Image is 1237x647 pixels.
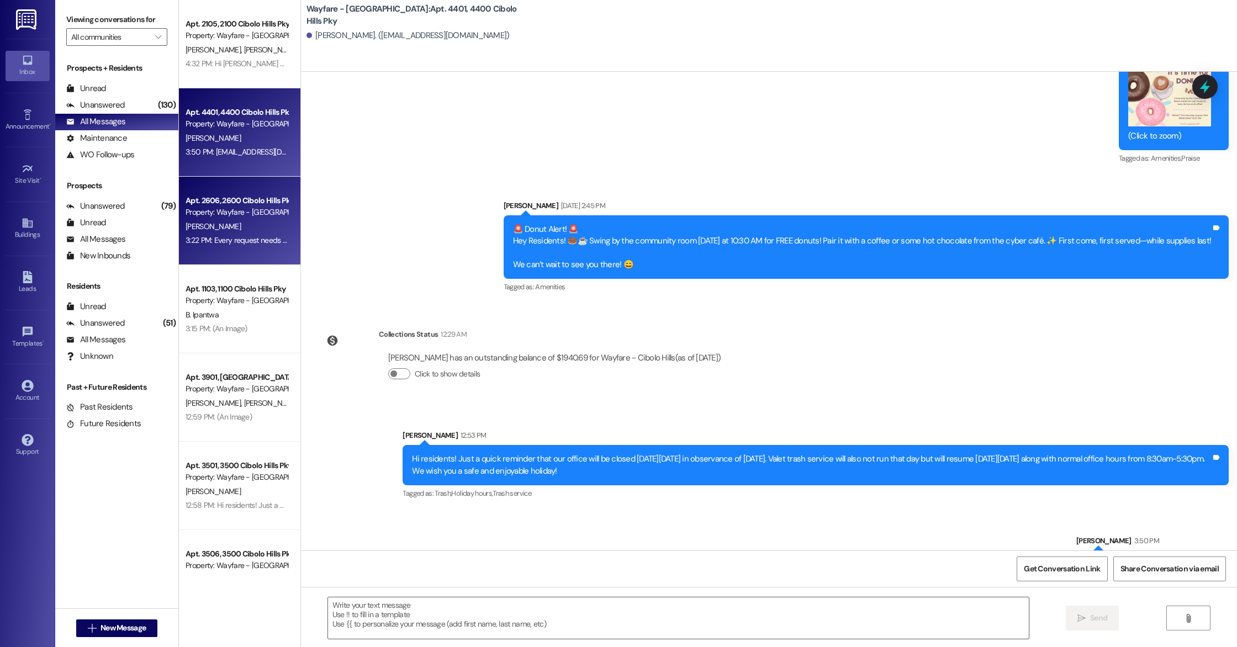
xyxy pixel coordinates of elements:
[1120,563,1219,575] span: Share Conversation via email
[438,328,467,340] div: 12:29 AM
[66,250,130,262] div: New Inbounds
[55,62,178,74] div: Prospects + Residents
[6,376,50,406] a: Account
[186,560,288,571] div: Property: Wayfare - [GEOGRAPHIC_DATA]
[1066,606,1119,630] button: Send
[186,412,252,422] div: 12:59 PM: (An Image)
[16,9,39,30] img: ResiDesk Logo
[186,59,894,68] div: 4:32 PM: Hi [PERSON_NAME] and [PERSON_NAME]! I spoke with [PERSON_NAME] and unfortunately we won'...
[186,310,219,320] span: B. Ipantwa
[403,429,1229,445] div: [PERSON_NAME]
[66,83,106,94] div: Unread
[1119,150,1229,166] div: Tagged as:
[186,283,288,295] div: Apt. 1103, 1100 Cibolo Hills Pky
[1113,556,1226,581] button: Share Conversation via email
[66,301,106,312] div: Unread
[55,280,178,292] div: Residents
[186,372,288,383] div: Apt. 3901, [GEOGRAPHIC_DATA]
[186,147,331,157] div: 3:50 PM: [EMAIL_ADDRESS][DOMAIN_NAME]
[66,116,125,128] div: All Messages
[66,149,134,161] div: WO Follow-ups
[6,160,50,189] a: Site Visit •
[504,279,1229,295] div: Tagged as:
[186,235,389,245] div: 3:22 PM: Every request needs to be done separately everytime.
[66,132,127,144] div: Maintenance
[66,11,167,28] label: Viewing conversations for
[388,352,721,364] div: [PERSON_NAME] has an outstanding balance of $1940.69 for Wayfare - Cibolo Hills (as of [DATE])
[55,381,178,393] div: Past + Future Residents
[66,401,133,413] div: Past Residents
[1181,153,1199,163] span: Praise
[88,624,96,633] i: 
[186,18,288,30] div: Apt. 2105, 2100 Cibolo Hills Pky
[186,471,288,483] div: Property: Wayfare - [GEOGRAPHIC_DATA]
[1076,535,1229,550] div: [PERSON_NAME]
[186,195,288,206] div: Apt. 2606, 2600 Cibolo Hills Pky
[160,315,178,332] div: (51)
[1017,556,1107,581] button: Get Conversation Link
[6,51,50,81] a: Inbox
[66,217,106,229] div: Unread
[458,429,487,441] div: 12:53 PM
[186,221,241,231] span: [PERSON_NAME]
[1077,614,1086,623] i: 
[76,619,158,637] button: New Message
[66,351,113,362] div: Unknown
[186,548,288,560] div: Apt. 3506, 3500 Cibolo Hills Pky
[1128,44,1211,126] button: Zoom image
[6,322,50,352] a: Templates •
[66,317,125,329] div: Unanswered
[66,200,125,212] div: Unanswered
[558,200,605,211] div: [DATE] 2:45 PM
[6,431,50,460] a: Support
[186,460,288,471] div: Apt. 3501, 3500 Cibolo Hills Pky
[451,489,493,498] span: Holiday hours ,
[415,368,480,380] label: Click to show details
[186,118,288,130] div: Property: Wayfare - [GEOGRAPHIC_DATA]
[158,198,178,215] div: (79)
[101,622,146,634] span: New Message
[1132,535,1159,547] div: 3:50 PM
[435,489,451,498] span: Trash ,
[186,398,244,408] span: [PERSON_NAME]
[403,485,1229,501] div: Tagged as:
[66,334,125,346] div: All Messages
[1090,612,1107,624] span: Send
[6,214,50,243] a: Buildings
[186,324,247,333] div: 3:15 PM: (An Image)
[186,45,244,55] span: [PERSON_NAME]
[6,268,50,298] a: Leads
[244,45,304,55] span: [PERSON_NAME] Iii
[412,453,1211,477] div: Hi residents! Just a quick reminder that our office will be closed [DATE][DATE] in observance of ...
[66,234,125,245] div: All Messages
[306,30,510,41] div: [PERSON_NAME]. ([EMAIL_ADDRESS][DOMAIN_NAME])
[186,206,288,218] div: Property: Wayfare - [GEOGRAPHIC_DATA]
[1151,153,1182,163] span: Amenities ,
[379,328,438,340] div: Collections Status
[66,99,125,111] div: Unanswered
[1024,563,1100,575] span: Get Conversation Link
[186,486,241,496] span: [PERSON_NAME]
[1184,614,1192,623] i: 
[1128,130,1211,142] div: (Click to zoom)
[493,489,531,498] span: Trash service
[40,175,41,183] span: •
[155,97,178,114] div: (130)
[43,338,44,346] span: •
[186,30,288,41] div: Property: Wayfare - [GEOGRAPHIC_DATA]
[186,133,241,143] span: [PERSON_NAME]
[186,295,288,306] div: Property: Wayfare - [GEOGRAPHIC_DATA]
[49,121,51,129] span: •
[55,180,178,192] div: Prospects
[66,418,141,429] div: Future Residents
[306,3,527,27] b: Wayfare - [GEOGRAPHIC_DATA]: Apt. 4401, 4400 Cibolo Hills Pky
[535,282,565,291] span: Amenities
[244,398,299,408] span: [PERSON_NAME]
[71,28,150,46] input: All communities
[186,500,1084,510] div: 12:58 PM: Hi residents! Just a quick reminder that our office will be closed [DATE][DATE] in obse...
[186,107,288,118] div: Apt. 4401, 4400 Cibolo Hills Pky
[504,200,1229,215] div: [PERSON_NAME]
[186,383,288,395] div: Property: Wayfare - [GEOGRAPHIC_DATA]
[513,224,1212,271] div: 🚨 Donut Alert! 🚨 Hey Residents! 🍩☕️ Swing by the community room [DATE] at 10:30 AM for FREE donut...
[155,33,161,41] i: 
